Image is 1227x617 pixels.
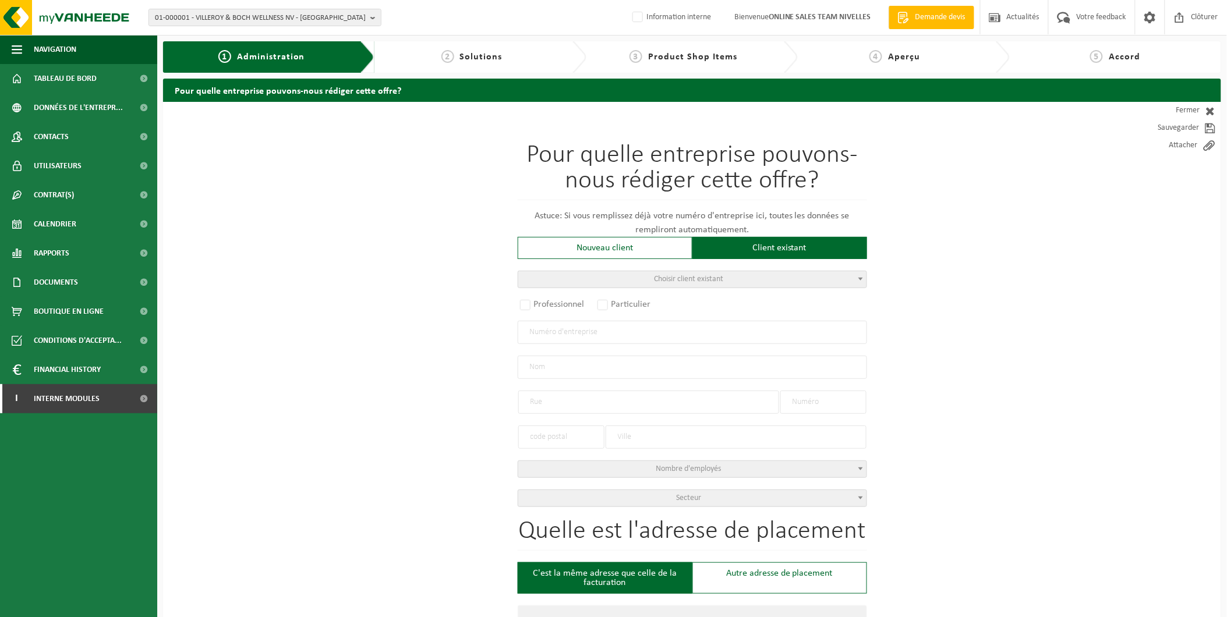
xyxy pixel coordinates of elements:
[692,237,867,259] div: Client existant
[518,209,867,237] p: Astuce: Si vous remplissez déjà votre numéro d'entreprise ici, toutes les données se rempliront a...
[888,52,920,62] span: Aperçu
[769,13,871,22] strong: ONLINE SALES TEAM NIVELLES
[630,9,711,26] label: Information interne
[155,9,366,27] span: 01-000001 - VILLEROY & BOCH WELLNESS NV - [GEOGRAPHIC_DATA]
[34,180,74,210] span: Contrat(s)
[34,355,101,384] span: Financial History
[34,268,78,297] span: Documents
[34,239,69,268] span: Rapports
[913,12,968,23] span: Demande devis
[1109,52,1140,62] span: Accord
[380,50,563,64] a: 2Solutions
[595,296,655,313] label: Particulier
[34,35,76,64] span: Navigation
[804,50,986,64] a: 4Aperçu
[34,297,104,326] span: Boutique en ligne
[34,93,123,122] span: Données de l'entrepr...
[1016,50,1215,64] a: 5Accord
[163,79,1221,101] h2: Pour quelle entreprise pouvons-nous rédiger cette offre?
[218,50,231,63] span: 1
[780,391,867,414] input: Numéro
[518,296,588,313] label: Professionnel
[889,6,974,29] a: Demande devis
[518,425,604,449] input: code postal
[656,464,722,473] span: Nombre d'employés
[172,50,351,64] a: 1Administration
[869,50,882,63] span: 4
[630,50,642,63] span: 3
[518,237,692,259] div: Nouveau client
[237,52,305,62] span: Administration
[518,391,779,414] input: Rue
[1116,102,1221,119] a: Fermer
[1116,119,1221,137] a: Sauvegarder
[34,151,82,180] span: Utilisateurs
[34,210,76,239] span: Calendrier
[518,356,867,379] input: Nom
[34,384,100,413] span: Interne modules
[34,122,69,151] span: Contacts
[676,494,701,502] span: Secteur
[518,143,867,200] h1: Pour quelle entreprise pouvons-nous rédiger cette offre?
[34,326,122,355] span: Conditions d'accepta...
[34,64,97,93] span: Tableau de bord
[460,52,503,62] span: Solutions
[12,384,22,413] span: I
[518,321,867,344] input: Numéro d'entreprise
[654,275,723,283] span: Choisir client existant
[148,9,381,26] button: 01-000001 - VILLEROY & BOCH WELLNESS NV - [GEOGRAPHIC_DATA]
[648,52,737,62] span: Product Shop Items
[441,50,454,63] span: 2
[692,562,867,594] div: Autre adresse de placement
[518,562,692,594] div: C'est la même adresse que celle de la facturation
[518,519,867,551] h1: Quelle est l'adresse de placement
[1116,137,1221,154] a: Attacher
[1090,50,1103,63] span: 5
[606,425,867,449] input: Ville
[592,50,775,64] a: 3Product Shop Items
